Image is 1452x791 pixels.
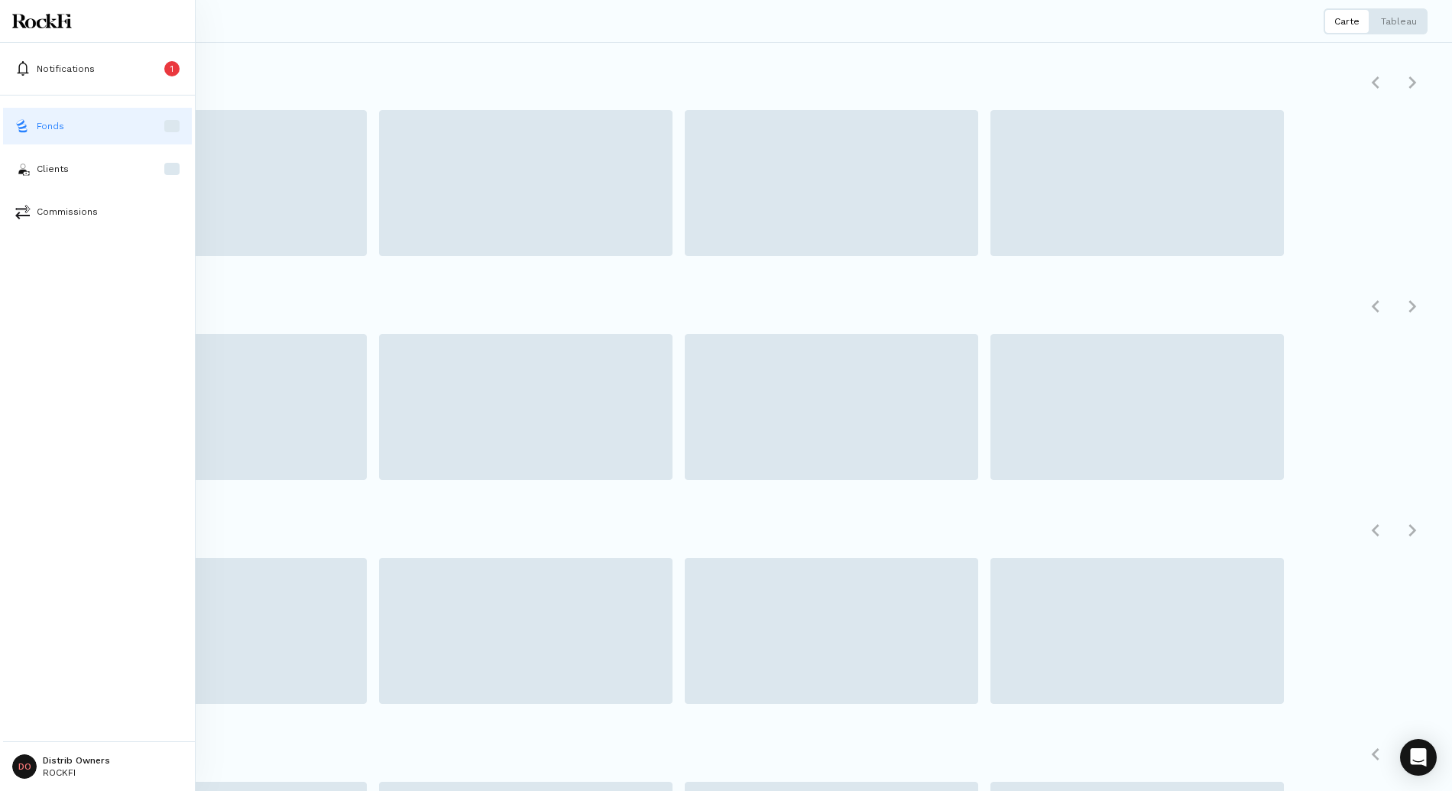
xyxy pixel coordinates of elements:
span: DO [12,754,37,779]
div: Open Intercom Messenger [1400,739,1437,776]
button: Défiler vers la droite [1397,739,1428,770]
p: Tableau [1381,15,1417,28]
p: 1 [170,62,173,76]
img: commissions [15,204,31,219]
button: Notifications1 [3,50,192,87]
p: ROCKFI [43,768,110,777]
img: investors [15,161,31,177]
button: Défiler vers la gauche [1360,67,1391,98]
button: Défiler vers la gauche [1360,291,1391,322]
p: Clients [37,162,69,176]
button: investorsClients [3,151,192,187]
button: Défiler vers la droite [1397,67,1428,98]
button: Défiler vers la droite [1397,515,1428,546]
p: Commissions [37,205,98,219]
img: Logo [12,14,72,29]
button: commissionsCommissions [3,193,192,230]
button: Défiler vers la gauche [1360,515,1391,546]
p: Notifications [37,62,95,76]
button: fundsFonds [3,108,192,144]
button: Défiler vers la droite [1397,291,1428,322]
button: Défiler vers la gauche [1360,739,1391,770]
img: funds [15,118,31,134]
p: Distrib Owners [43,756,110,765]
p: Fonds [37,119,64,133]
